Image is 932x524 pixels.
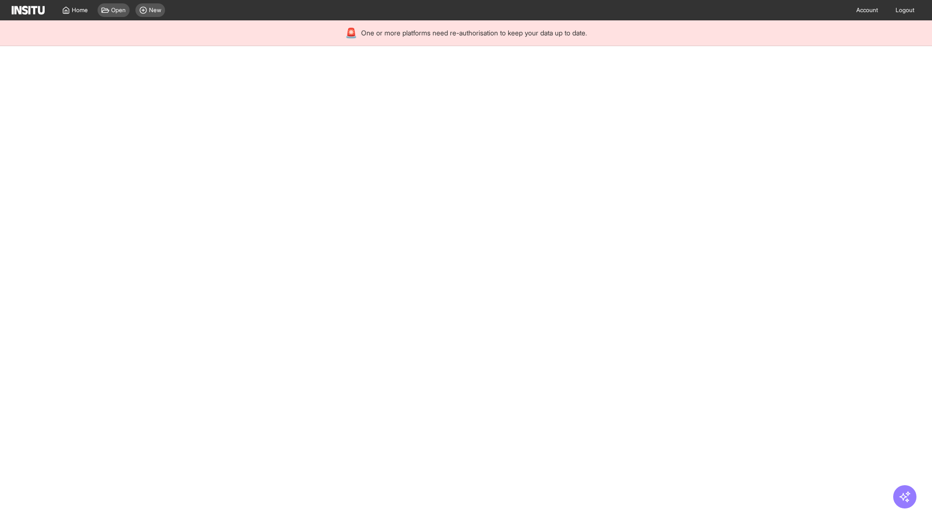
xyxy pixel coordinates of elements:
[111,6,126,14] span: Open
[361,28,587,38] span: One or more platforms need re-authorisation to keep your data up to date.
[345,26,357,40] div: 🚨
[72,6,88,14] span: Home
[149,6,161,14] span: New
[12,6,45,15] img: Logo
